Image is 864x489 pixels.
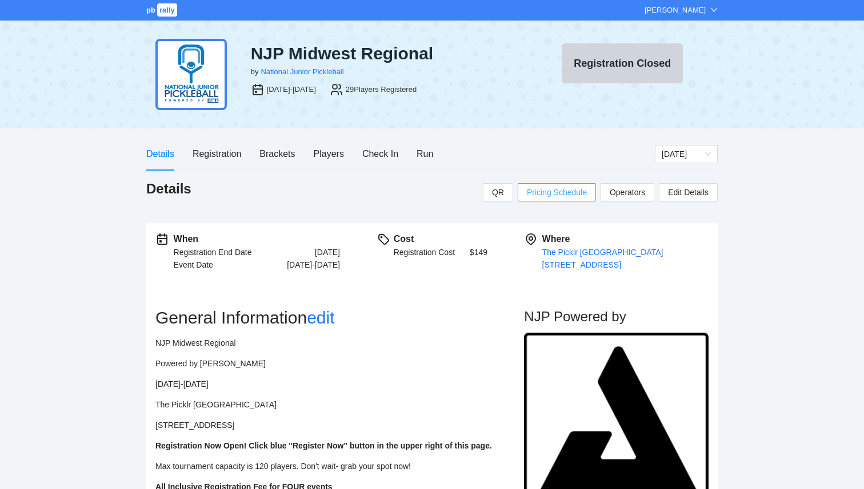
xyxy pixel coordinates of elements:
button: Operators [601,183,654,201]
div: Where [542,232,709,246]
p: [DATE]-[DATE] [155,378,498,390]
p: [STREET_ADDRESS] [155,419,498,431]
span: Friday [662,146,711,163]
div: Registration End Date [174,246,252,258]
div: Registration Cost [394,246,455,258]
div: Cost [394,232,487,246]
div: Brackets [259,147,295,161]
a: The Picklr [GEOGRAPHIC_DATA][STREET_ADDRESS] [542,248,663,269]
div: Registration [193,147,241,161]
div: When [174,232,340,246]
span: Operators [610,186,645,199]
div: [PERSON_NAME] [645,5,706,16]
div: [DATE] [315,246,340,258]
div: [DATE]-[DATE] [287,258,340,271]
img: njp-logo2.png [155,39,227,110]
h1: Details [146,180,191,198]
button: QR [483,183,513,201]
a: National Junior Pickleball [261,67,343,76]
span: Edit Details [668,186,709,199]
span: Pricing Schedule [527,186,587,199]
a: edit [307,308,334,327]
p: Max tournament capacity is 120 players. Don't wait- grab your spot now! [155,460,498,472]
h2: General Information [155,308,524,328]
div: 29 Players Registered [346,84,417,95]
button: Pricing Schedule [518,183,596,201]
div: [DATE]-[DATE] [267,84,316,95]
span: QR [492,186,504,199]
h2: $ 149 [470,246,487,258]
div: by [251,66,259,78]
div: Event Date [174,258,213,271]
p: Powered by [PERSON_NAME] [155,357,498,370]
div: Check In [362,147,398,161]
a: pbrally [146,6,179,14]
div: Run [417,147,433,161]
strong: Registration Now Open! Click blue "Register Now" button in the upper right of this page. [155,441,492,450]
p: The Picklr [GEOGRAPHIC_DATA] [155,398,498,411]
p: NJP Midwest Regional [155,337,498,349]
span: rally [157,3,177,17]
span: down [710,6,718,14]
button: Registration Closed [562,43,683,83]
button: Edit Details [659,183,718,201]
div: Details [146,147,174,161]
span: pb [146,6,155,14]
div: Players [314,147,344,161]
h2: NJP Powered by [524,308,709,326]
div: NJP Midwest Regional [251,43,518,64]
